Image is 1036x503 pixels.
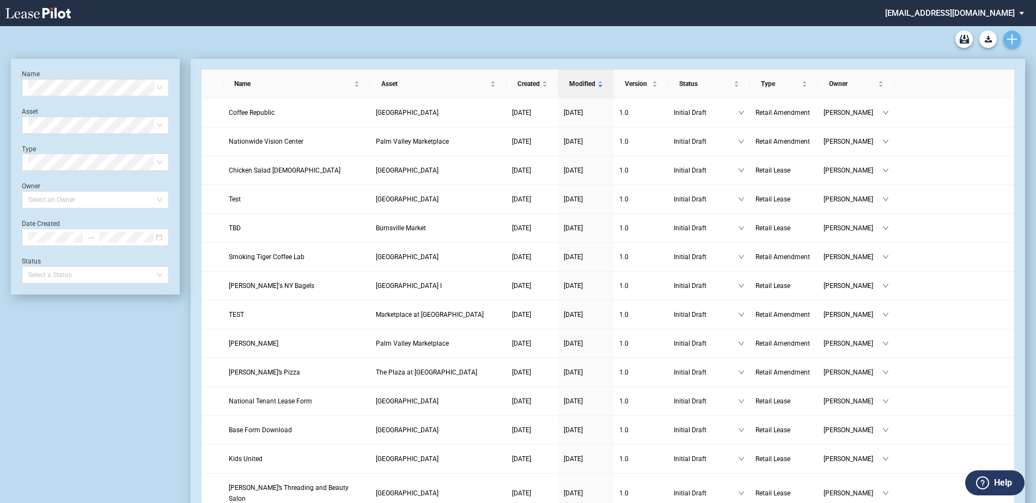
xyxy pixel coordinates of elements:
span: Modified [569,78,595,89]
span: down [738,427,745,433]
a: [DATE] [512,309,553,320]
span: Initial Draft [674,453,738,464]
a: [DATE] [564,453,608,464]
a: 1.0 [619,367,663,378]
span: down [882,369,889,376]
span: Asset [381,78,488,89]
a: [DATE] [564,280,608,291]
label: Type [22,145,36,153]
span: Noah's NY Bagels [229,282,314,290]
a: Retail Lease [755,453,813,464]
span: down [882,225,889,231]
span: Nationwide Vision Center [229,138,303,145]
a: [DATE] [512,136,553,147]
a: Retail Amendment [755,367,813,378]
span: down [738,138,745,145]
span: down [882,138,889,145]
span: Name [234,78,352,89]
th: Modified [558,70,614,99]
a: [GEOGRAPHIC_DATA] [376,396,501,407]
span: swap-right [87,234,95,241]
span: 1 . 0 [619,167,629,174]
span: [DATE] [564,397,583,405]
span: Type [761,78,800,89]
span: down [882,167,889,174]
th: Version [614,70,668,99]
label: Owner [22,182,40,190]
a: 1.0 [619,396,663,407]
a: Base Form Download [229,425,365,435]
span: [PERSON_NAME] [824,309,882,320]
a: Retail Amendment [755,309,813,320]
span: [DATE] [512,195,531,203]
span: down [738,398,745,404]
span: [PERSON_NAME] [824,367,882,378]
a: [DATE] [512,194,553,205]
span: Coffee Republic [229,109,275,116]
a: 1.0 [619,309,663,320]
span: down [882,398,889,404]
span: [PERSON_NAME] [824,396,882,407]
span: Status [679,78,732,89]
span: 1 . 0 [619,282,629,290]
span: [PERSON_NAME] [824,194,882,205]
a: Retail Lease [755,425,813,435]
span: [DATE] [512,253,531,261]
span: [DATE] [512,426,531,434]
button: Download Blank Form [979,30,997,48]
a: Coffee Republic [229,107,365,118]
a: [DATE] [564,425,608,435]
a: [DATE] [564,338,608,349]
a: Chicken Salad [DEMOGRAPHIC_DATA] [229,165,365,176]
a: The Plaza at [GEOGRAPHIC_DATA] [376,367,501,378]
a: Retail Lease [755,396,813,407]
label: Date Created [22,220,60,228]
span: Retail Lease [755,167,790,174]
span: King Farm Village Center [376,167,438,174]
span: [DATE] [564,167,583,174]
a: [DATE] [564,367,608,378]
th: Created [507,70,558,99]
span: down [738,196,745,203]
span: down [738,490,745,496]
a: Kids United [229,453,365,464]
a: 1.0 [619,165,663,176]
a: [DATE] [512,338,553,349]
span: Version [625,78,650,89]
a: [DATE] [564,488,608,499]
span: down [738,311,745,318]
span: down [882,283,889,289]
span: [DATE] [564,340,583,347]
span: [DATE] [564,224,583,232]
span: Initial Draft [674,136,738,147]
span: 1 . 0 [619,253,629,261]
span: Created [517,78,540,89]
span: Bella Luna [229,340,278,347]
span: [DATE] [512,311,531,318]
a: Palm Valley Marketplace [376,136,501,147]
a: Retail Amendment [755,107,813,118]
span: National Tenant Lease Form [229,397,312,405]
span: Retail Amendment [755,340,810,347]
span: Initial Draft [674,309,738,320]
span: [DATE] [512,489,531,497]
span: Marketplace at Highland Village [376,311,484,318]
span: Retail Amendment [755,369,810,376]
span: down [738,167,745,174]
th: Owner [818,70,894,99]
span: [DATE] [512,167,531,174]
a: 1.0 [619,453,663,464]
span: Fremont Town Center I [376,282,442,290]
span: [PERSON_NAME] [824,136,882,147]
label: Asset [22,108,38,115]
th: Asset [370,70,507,99]
span: [DATE] [564,455,583,463]
span: [DATE] [564,109,583,116]
a: Marketplace at [GEOGRAPHIC_DATA] [376,309,501,320]
span: [DATE] [512,138,531,145]
span: Retail Lease [755,455,790,463]
span: Pavilion Plaza West [376,253,438,261]
a: Retail Lease [755,223,813,234]
a: [GEOGRAPHIC_DATA] I [376,280,501,291]
span: 1 . 0 [619,340,629,347]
